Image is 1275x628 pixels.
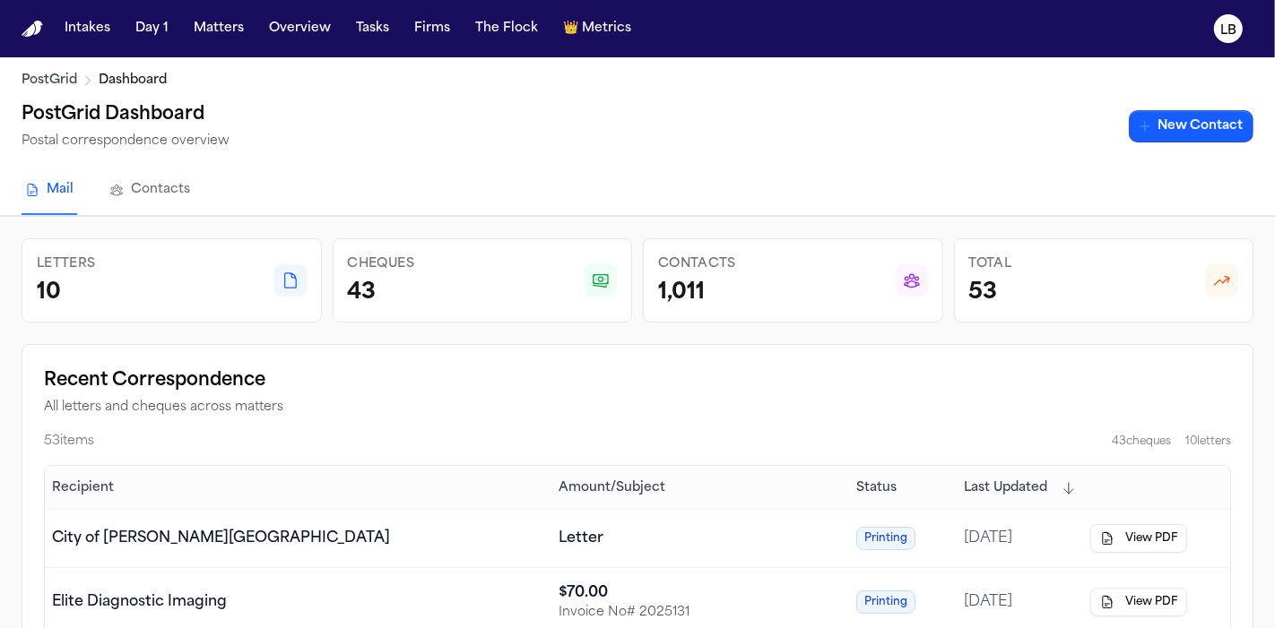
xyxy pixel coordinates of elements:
button: Day 1 [128,13,176,45]
nav: PostGrid Navigation [22,167,1253,215]
button: Intakes [57,13,117,45]
div: 53 item s [44,433,94,451]
div: 10 [37,279,95,307]
a: PostGrid [22,72,77,90]
h2: Recent Correspondence [44,366,1231,395]
p: Letters [37,254,95,275]
div: City of [PERSON_NAME][GEOGRAPHIC_DATA] [52,528,390,549]
span: Printing [856,527,915,550]
p: Postal correspondence overview [22,131,230,152]
button: crownMetrics [556,13,638,45]
a: Home [22,21,43,38]
p: Contacts [658,254,736,275]
a: New Contact [1129,110,1253,142]
td: [DATE] [957,510,1083,568]
button: Matters [186,13,251,45]
a: Mail [22,167,77,215]
span: Printing [856,590,915,614]
span: 43 cheque s [1112,434,1171,449]
button: Status [856,479,897,497]
span: Last Updated [964,479,1047,497]
button: Firms [407,13,457,45]
button: Amount/Subject [559,479,665,497]
p: All letters and cheques across matters [44,397,1231,418]
img: Finch Logo [22,21,43,38]
span: 10 letter s [1185,434,1231,449]
button: View PDF [1090,524,1187,553]
div: 53 [969,279,1012,307]
div: 1,011 [658,279,736,307]
button: Last Updated [964,479,1076,497]
div: Letter [559,528,842,549]
button: Recipient [52,479,114,497]
button: Overview [262,13,338,45]
div: 43 [348,279,414,307]
p: Total [969,254,1012,275]
h1: PostGrid Dashboard [22,100,230,129]
button: The Flock [468,13,545,45]
div: Elite Diagnostic Imaging [52,591,227,613]
a: Contacts [106,167,194,215]
button: Tasks [349,13,396,45]
div: Invoice No# 2025131 [559,604,842,622]
span: Dashboard [99,72,167,90]
p: Cheques [348,254,414,275]
button: View PDF [1090,588,1187,616]
div: $ 70.00 [559,582,842,604]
